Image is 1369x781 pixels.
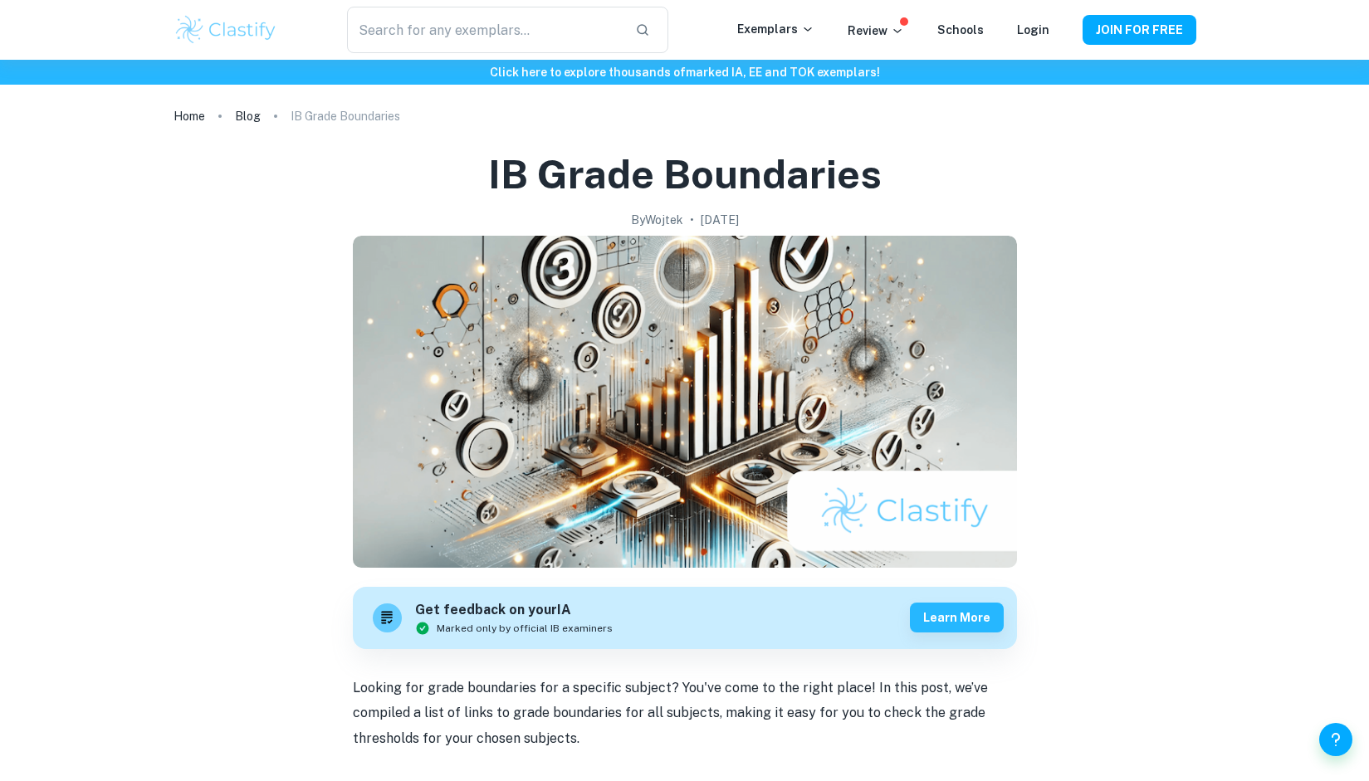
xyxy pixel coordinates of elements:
[1083,15,1196,45] button: JOIN FOR FREE
[488,148,882,201] h1: IB Grade Boundaries
[235,105,261,128] a: Blog
[3,63,1366,81] h6: Click here to explore thousands of marked IA, EE and TOK exemplars !
[910,603,1004,632] button: Learn more
[437,621,613,636] span: Marked only by official IB examiners
[690,211,694,229] p: •
[174,13,279,46] img: Clastify logo
[848,22,904,40] p: Review
[291,107,400,125] p: IB Grade Boundaries
[737,20,814,38] p: Exemplars
[353,587,1017,649] a: Get feedback on yourIAMarked only by official IB examinersLearn more
[1017,23,1049,37] a: Login
[631,211,683,229] h2: By Wojtek
[353,676,1017,751] p: Looking for grade boundaries for a specific subject? You've come to the right place! In this post...
[1319,723,1352,756] button: Help and Feedback
[937,23,984,37] a: Schools
[174,105,205,128] a: Home
[701,211,739,229] h2: [DATE]
[415,600,613,621] h6: Get feedback on your IA
[347,7,621,53] input: Search for any exemplars...
[353,236,1017,568] img: IB Grade Boundaries cover image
